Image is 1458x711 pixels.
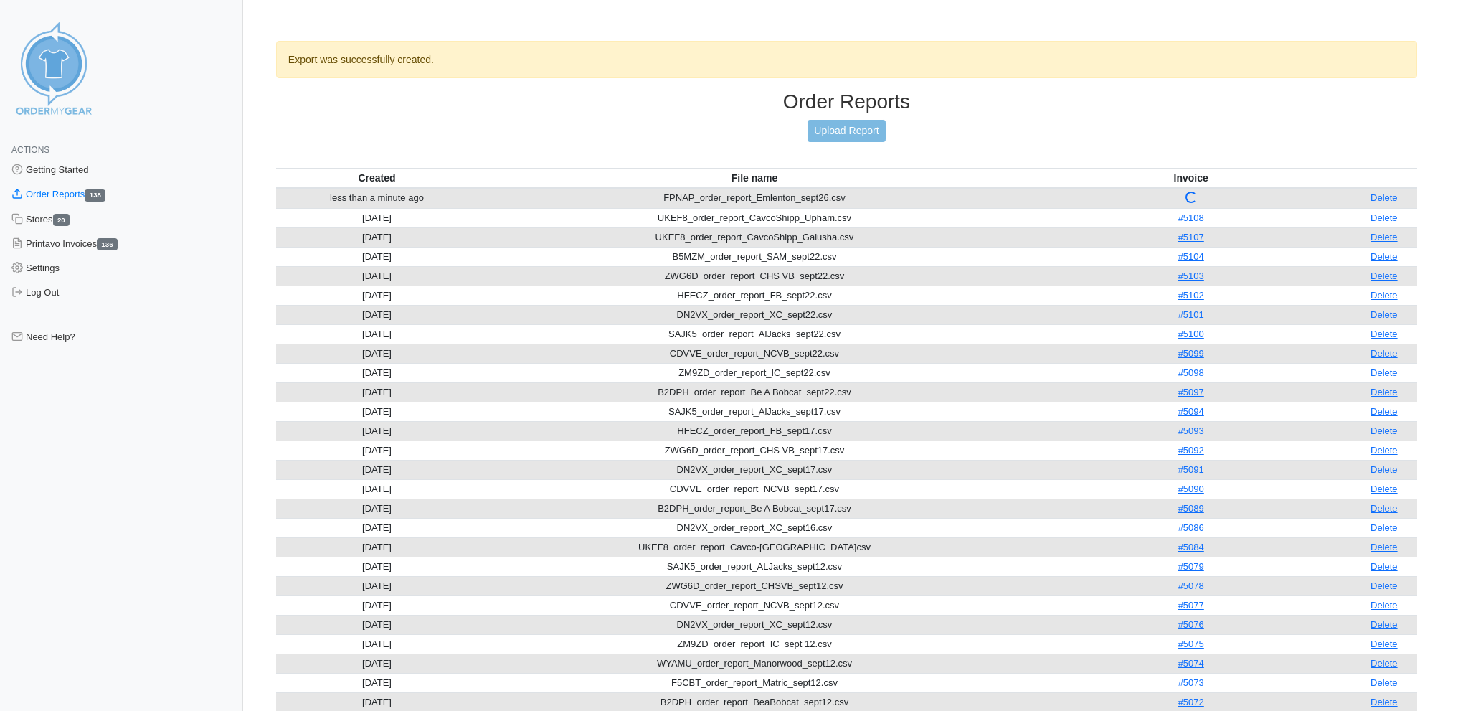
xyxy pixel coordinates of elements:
[1371,387,1398,397] a: Delete
[1371,619,1398,630] a: Delete
[478,576,1031,595] td: ZWG6D_order_report_CHSVB_sept12.csv
[276,518,478,537] td: [DATE]
[1371,484,1398,494] a: Delete
[1178,348,1204,359] a: #5099
[478,595,1031,615] td: CDVVE_order_report_NCVB_sept12.csv
[276,615,478,634] td: [DATE]
[276,208,478,227] td: [DATE]
[276,576,478,595] td: [DATE]
[1371,697,1398,707] a: Delete
[1178,580,1204,591] a: #5078
[1371,542,1398,552] a: Delete
[53,214,70,226] span: 20
[478,305,1031,324] td: DN2VX_order_report_XC_sept22.csv
[1371,425,1398,436] a: Delete
[276,479,478,499] td: [DATE]
[276,41,1417,78] div: Export was successfully created.
[478,168,1031,188] th: File name
[276,324,478,344] td: [DATE]
[1371,251,1398,262] a: Delete
[1178,212,1204,223] a: #5108
[276,227,478,247] td: [DATE]
[1178,639,1204,649] a: #5075
[1178,658,1204,669] a: #5074
[276,286,478,305] td: [DATE]
[85,189,105,202] span: 138
[276,168,478,188] th: Created
[1178,406,1204,417] a: #5094
[478,499,1031,518] td: B2DPH_order_report_Be A Bobcat_sept17.csv
[276,344,478,363] td: [DATE]
[276,90,1417,114] h3: Order Reports
[1371,406,1398,417] a: Delete
[1178,697,1204,707] a: #5072
[1371,367,1398,378] a: Delete
[1178,387,1204,397] a: #5097
[478,557,1031,576] td: SAJK5_order_report_ALJacks_sept12.csv
[1371,658,1398,669] a: Delete
[478,324,1031,344] td: SAJK5_order_report_AlJacks_sept22.csv
[1371,522,1398,533] a: Delete
[1371,639,1398,649] a: Delete
[1178,484,1204,494] a: #5090
[478,460,1031,479] td: DN2VX_order_report_XC_sept17.csv
[276,305,478,324] td: [DATE]
[1178,561,1204,572] a: #5079
[276,421,478,441] td: [DATE]
[1178,425,1204,436] a: #5093
[1178,522,1204,533] a: #5086
[808,120,885,142] a: Upload Report
[276,441,478,460] td: [DATE]
[478,673,1031,692] td: F5CBT_order_report_Matric_sept12.csv
[1178,464,1204,475] a: #5091
[276,247,478,266] td: [DATE]
[1371,348,1398,359] a: Delete
[276,595,478,615] td: [DATE]
[276,499,478,518] td: [DATE]
[1371,580,1398,591] a: Delete
[478,208,1031,227] td: UKEF8_order_report_CavcoShipp_Upham.csv
[1371,464,1398,475] a: Delete
[1178,367,1204,378] a: #5098
[478,441,1031,460] td: ZWG6D_order_report_CHS VB_sept17.csv
[1371,192,1398,203] a: Delete
[1371,309,1398,320] a: Delete
[276,402,478,421] td: [DATE]
[478,363,1031,382] td: ZM9ZD_order_report_IC_sept22.csv
[1371,503,1398,514] a: Delete
[478,479,1031,499] td: CDVVE_order_report_NCVB_sept17.csv
[1178,600,1204,611] a: #5077
[1031,168,1351,188] th: Invoice
[1178,542,1204,552] a: #5084
[1371,600,1398,611] a: Delete
[276,557,478,576] td: [DATE]
[276,460,478,479] td: [DATE]
[478,615,1031,634] td: DN2VX_order_report_XC_sept12.csv
[11,145,49,155] span: Actions
[478,654,1031,673] td: WYAMU_order_report_Manorwood_sept12.csv
[478,382,1031,402] td: B2DPH_order_report_Be A Bobcat_sept22.csv
[1371,290,1398,301] a: Delete
[478,344,1031,363] td: CDVVE_order_report_NCVB_sept22.csv
[478,537,1031,557] td: UKEF8_order_report_Cavco-[GEOGRAPHIC_DATA]csv
[1178,309,1204,320] a: #5101
[97,238,118,250] span: 136
[1178,445,1204,456] a: #5092
[1178,503,1204,514] a: #5089
[276,654,478,673] td: [DATE]
[1371,212,1398,223] a: Delete
[1371,329,1398,339] a: Delete
[1371,677,1398,688] a: Delete
[1178,232,1204,243] a: #5107
[478,402,1031,421] td: SAJK5_order_report_AlJacks_sept17.csv
[276,363,478,382] td: [DATE]
[1178,270,1204,281] a: #5103
[478,421,1031,441] td: HFECZ_order_report_FB_sept17.csv
[276,537,478,557] td: [DATE]
[276,382,478,402] td: [DATE]
[1178,290,1204,301] a: #5102
[1178,251,1204,262] a: #5104
[1371,232,1398,243] a: Delete
[1371,445,1398,456] a: Delete
[276,673,478,692] td: [DATE]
